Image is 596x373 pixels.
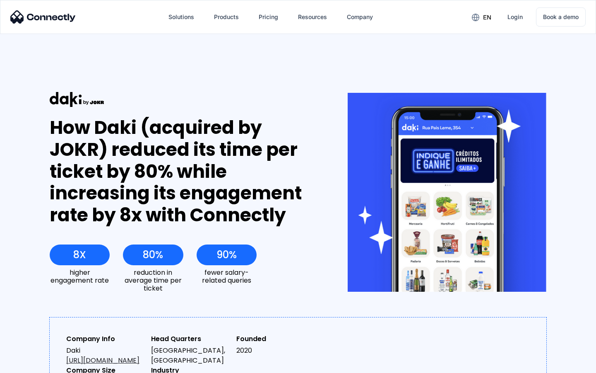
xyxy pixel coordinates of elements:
a: Pricing [252,7,285,27]
div: 8X [73,249,86,261]
a: [URL][DOMAIN_NAME] [66,356,139,365]
div: en [483,12,491,23]
div: Login [507,11,523,23]
div: fewer salary-related queries [197,269,257,284]
div: Solutions [168,11,194,23]
a: Book a demo [536,7,586,27]
div: How Daki (acquired by JOKR) reduced its time per ticket by 80% while increasing its engagement ra... [50,117,317,226]
div: reduction in average time per ticket [123,269,183,293]
div: Company [347,11,373,23]
a: Login [501,7,529,27]
div: 90% [216,249,237,261]
div: Company Info [66,334,144,344]
div: 80% [143,249,163,261]
aside: Language selected: English [8,358,50,370]
ul: Language list [17,358,50,370]
div: Products [214,11,239,23]
div: Founded [236,334,315,344]
div: Resources [298,11,327,23]
div: [GEOGRAPHIC_DATA], [GEOGRAPHIC_DATA] [151,346,229,366]
div: Daki [66,346,144,366]
img: Connectly Logo [10,10,76,24]
div: 2020 [236,346,315,356]
div: Pricing [259,11,278,23]
div: higher engagement rate [50,269,110,284]
div: Head Quarters [151,334,229,344]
